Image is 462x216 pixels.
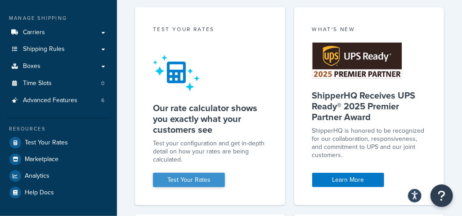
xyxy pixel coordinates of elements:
div: Manage Shipping [7,14,110,22]
li: Time Slots [7,75,110,92]
span: Test Your Rates [25,139,68,147]
a: Test Your Rates [153,173,225,187]
a: Time Slots0 [7,75,110,92]
a: Learn More [312,173,384,187]
li: Advanced Features [7,92,110,109]
a: Help Docs [7,184,110,201]
span: Time Slots [23,80,52,87]
div: What's New [312,25,426,36]
a: Carriers [7,24,110,41]
span: Carriers [23,29,45,36]
span: 6 [101,97,104,104]
div: Test your rates [153,25,267,36]
span: Advanced Features [23,97,77,104]
h5: Our rate calculator shows you exactly what your customers see [153,103,267,135]
span: Help Docs [25,189,54,197]
span: Shipping Rules [23,45,65,53]
a: Test Your Rates [7,135,110,151]
a: Shipping Rules [7,41,110,58]
span: Boxes [23,63,40,70]
h5: ShipperHQ Receives UPS Ready® 2025 Premier Partner Award [312,90,426,122]
a: Marketplace [7,151,110,167]
span: Analytics [25,172,49,180]
button: Open Resource Center [431,184,453,207]
a: Analytics [7,168,110,184]
a: Advanced Features6 [7,92,110,109]
div: Resources [7,125,110,133]
a: Boxes [7,58,110,75]
span: Marketplace [25,156,58,163]
div: Test your configuration and get in-depth detail on how your rates are being calculated. [153,139,267,164]
span: 0 [101,80,104,87]
p: ShipperHQ is honored to be recognized for our collaboration, responsiveness, and commitment to UP... [312,127,426,159]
